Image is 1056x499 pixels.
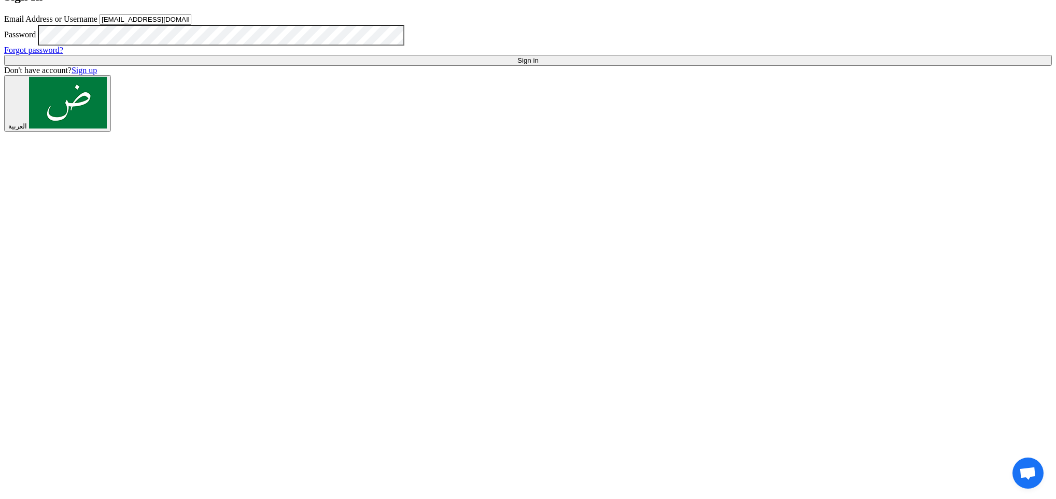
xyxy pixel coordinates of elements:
[4,66,1052,75] div: Don't have account?
[4,15,97,23] label: Email Address or Username
[4,30,36,39] label: Password
[4,55,1052,66] input: Sign in
[100,14,191,25] input: Enter your business email or username
[29,77,107,129] img: ar-AR.png
[8,122,27,130] span: العربية
[4,75,111,132] button: العربية
[72,66,97,75] a: Sign up
[1012,458,1044,489] a: Open chat
[4,46,63,54] a: Forgot password?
